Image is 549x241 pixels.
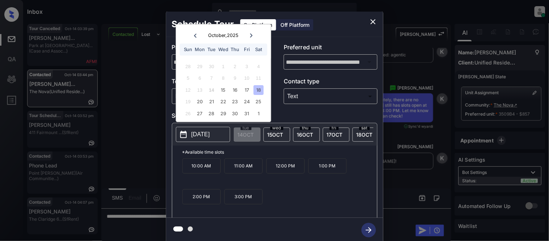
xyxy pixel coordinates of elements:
div: date-select [263,128,290,142]
div: Not available Monday, October 6th, 2025 [195,74,205,83]
p: Preferred community [172,43,266,54]
div: Choose Wednesday, October 29th, 2025 [219,109,228,119]
div: Mon [195,45,205,54]
div: Not available Sunday, October 19th, 2025 [183,97,193,107]
div: date-select [323,128,350,142]
div: date-select [293,128,320,142]
p: [DATE] [191,130,210,139]
div: Choose Saturday, October 25th, 2025 [254,97,263,107]
p: Preferred unit [284,43,377,54]
div: Choose Thursday, October 16th, 2025 [230,85,240,95]
div: Text [286,90,376,102]
div: Thu [230,45,240,54]
div: Choose Saturday, October 18th, 2025 [254,85,263,95]
span: 15 OCT [267,132,283,138]
div: Not available Sunday, October 12th, 2025 [183,85,193,95]
p: 10:00 AM [182,158,221,174]
div: Choose Thursday, October 23rd, 2025 [230,97,240,107]
div: Choose Thursday, October 30th, 2025 [230,109,240,119]
p: 3:00 PM [224,189,263,204]
div: Choose Tuesday, October 28th, 2025 [207,109,216,119]
button: [DATE] [176,127,230,142]
span: wed [270,126,283,130]
div: Sun [183,45,193,54]
div: Not available Friday, October 10th, 2025 [242,74,252,83]
div: Choose Saturday, November 1st, 2025 [254,109,263,119]
h2: Schedule Tour [166,12,240,37]
div: Off Platform [277,19,313,30]
div: Not available Tuesday, September 30th, 2025 [207,62,216,71]
div: Not available Thursday, October 9th, 2025 [230,74,240,83]
div: Not available Wednesday, October 1st, 2025 [219,62,228,71]
span: sat [359,126,370,130]
div: Choose Wednesday, October 15th, 2025 [219,85,228,95]
p: Contact type [284,77,377,88]
div: Choose Monday, October 20th, 2025 [195,97,205,107]
div: Choose Wednesday, October 22nd, 2025 [219,97,228,107]
p: *Available time slots [182,146,377,158]
div: Tue [207,45,216,54]
div: Not available Sunday, September 28th, 2025 [183,62,193,71]
div: Not available Friday, October 3rd, 2025 [242,62,252,71]
div: Choose Friday, October 24th, 2025 [242,97,252,107]
div: Not available Monday, October 13th, 2025 [195,85,205,95]
p: 11:00 AM [224,158,263,174]
div: Sat [254,45,263,54]
div: October , 2025 [208,33,238,38]
div: Not available Thursday, October 2nd, 2025 [230,62,240,71]
p: Tour type [172,77,266,88]
p: Select slot [172,111,377,123]
span: 17 OCT [327,132,343,138]
div: Fri [242,45,252,54]
div: In Person [174,90,264,102]
div: Not available Wednesday, October 8th, 2025 [219,74,228,83]
span: 16 OCT [297,132,313,138]
span: 18 OCT [356,132,373,138]
div: On Platform [240,19,276,30]
div: Choose Friday, October 31st, 2025 [242,109,252,119]
div: month 2025-10 [178,61,269,119]
div: Wed [219,45,228,54]
div: Choose Tuesday, October 21st, 2025 [207,97,216,107]
div: Not available Saturday, October 4th, 2025 [254,62,263,71]
div: Not available Sunday, October 26th, 2025 [183,109,193,119]
div: date-select [352,128,379,142]
p: 2:00 PM [182,189,221,204]
div: Not available Monday, September 29th, 2025 [195,62,205,71]
div: Not available Saturday, October 11th, 2025 [254,74,263,83]
button: btn-next [357,221,380,240]
p: 12:00 PM [266,158,305,174]
span: fri [330,126,339,130]
div: Not available Tuesday, October 7th, 2025 [207,74,216,83]
span: thu [300,126,311,130]
div: Not available Sunday, October 5th, 2025 [183,74,193,83]
div: Choose Friday, October 17th, 2025 [242,85,252,95]
div: Not available Tuesday, October 14th, 2025 [207,85,216,95]
div: Choose Monday, October 27th, 2025 [195,109,205,119]
p: 1:00 PM [308,158,347,174]
button: close [366,14,380,29]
